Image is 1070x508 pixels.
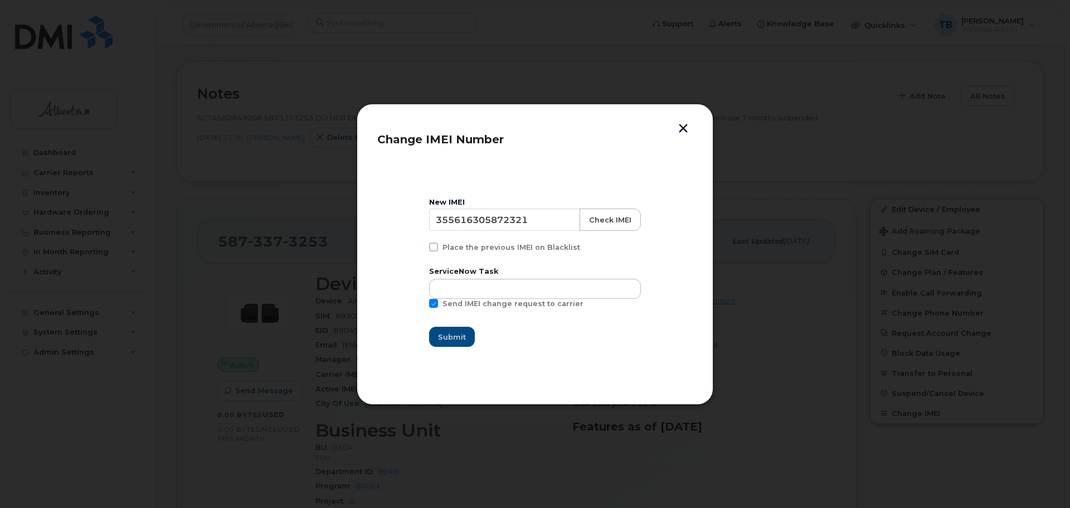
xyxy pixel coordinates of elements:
div: New IMEI [429,198,641,207]
button: Check IMEI [580,209,641,231]
input: Send IMEI change request to carrier [416,299,421,304]
span: Submit [438,332,466,342]
label: ServiceNow Task [429,267,641,275]
input: Place the previous IMEI on Blacklist [416,243,421,248]
span: Place the previous IMEI on Blacklist [442,243,580,251]
button: Submit [429,327,475,347]
span: Send IMEI change request to carrier [442,299,583,308]
span: Change IMEI Number [377,133,504,146]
